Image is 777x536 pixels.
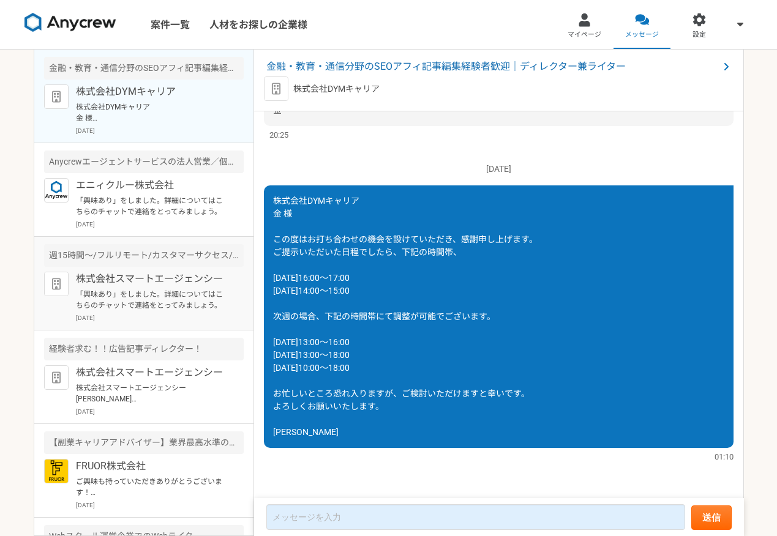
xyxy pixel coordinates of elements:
[76,220,244,229] p: [DATE]
[76,313,244,322] p: [DATE]
[44,244,244,267] div: 週15時間〜/フルリモート/カスタマーサクセス/AIツール導入支援担当!
[264,76,288,101] img: default_org_logo-42cde973f59100197ec2c8e796e4974ac8490bb5b08a0eb061ff975e4574aa76.png
[293,83,380,95] p: 株式会社DYMキャリア
[266,59,719,74] span: 金融・教育・通信分野のSEOアフィ記事編集経験者歓迎｜ディレクター兼ライター
[76,102,227,124] p: 株式会社DYMキャリア 金 様 この度はお打ち合わせの機会を設けていただき、感謝申し上げます。 ご提示いただいた日程でしたら、下記の時間帯、 [DATE]16:00〜17:00 [DATE]14...
[76,84,227,99] p: 株式会社DYMキャリア
[76,178,227,193] p: エニィクルー株式会社
[44,151,244,173] div: Anycrewエージェントサービスの法人営業／個人アドバイザー（RA・CA）
[44,459,69,483] img: FRUOR%E3%83%AD%E3%82%B3%E3%82%99.png
[44,338,244,360] div: 経験者求む！！広告記事ディレクター！
[44,178,69,203] img: logo_text_blue_01.png
[691,505,732,530] button: 送信
[76,382,227,404] p: 株式会社スマートエージェンシー [PERSON_NAME] ご連絡いただきありがとうございます。 大変魅力的な案件でございますが、現在の他業務との兼ね合いにより、週32〜40時間の稼働時間を確保...
[24,13,116,32] img: 8DqYSo04kwAAAAASUVORK5CYII=
[715,451,734,463] span: 01:10
[76,195,227,217] p: 「興味あり」をしました。詳細についてはこちらのチャットで連絡をとってみましょう。
[44,431,244,454] div: 【副業キャリアアドバイザー】業界最高水準の報酬率で還元します！
[76,476,227,498] p: ご興味も持っていただきありがとうございます！ FRUOR株式会社の[PERSON_NAME]です。 ぜひ一度オンラインにて詳細のご説明がでできればと思っております。 〜〜〜〜〜〜〜〜〜〜〜〜〜〜...
[264,163,734,176] p: [DATE]
[693,30,706,40] span: 設定
[44,84,69,109] img: default_org_logo-42cde973f59100197ec2c8e796e4974ac8490bb5b08a0eb061ff975e4574aa76.png
[76,365,227,380] p: 株式会社スマートエージェンシー
[76,289,227,311] p: 「興味あり」をしました。詳細についてはこちらのチャットで連絡をとってみましょう。
[76,407,244,416] p: [DATE]
[76,459,227,474] p: FRUOR株式会社
[44,272,69,296] img: default_org_logo-42cde973f59100197ec2c8e796e4974ac8490bb5b08a0eb061ff975e4574aa76.png
[269,129,288,141] span: 20:25
[273,196,538,437] span: 株式会社DYMキャリア 金 様 この度はお打ち合わせの機会を設けていただき、感謝申し上げます。 ご提示いただいた日程でしたら、下記の時間帯、 [DATE]16:00〜17:00 [DATE]14...
[76,272,227,286] p: 株式会社スマートエージェンシー
[76,126,244,135] p: [DATE]
[44,365,69,390] img: default_org_logo-42cde973f59100197ec2c8e796e4974ac8490bb5b08a0eb061ff975e4574aa76.png
[568,30,601,40] span: マイページ
[76,501,244,510] p: [DATE]
[625,30,659,40] span: メッセージ
[44,57,244,80] div: 金融・教育・通信分野のSEOアフィ記事編集経験者歓迎｜ディレクター兼ライター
